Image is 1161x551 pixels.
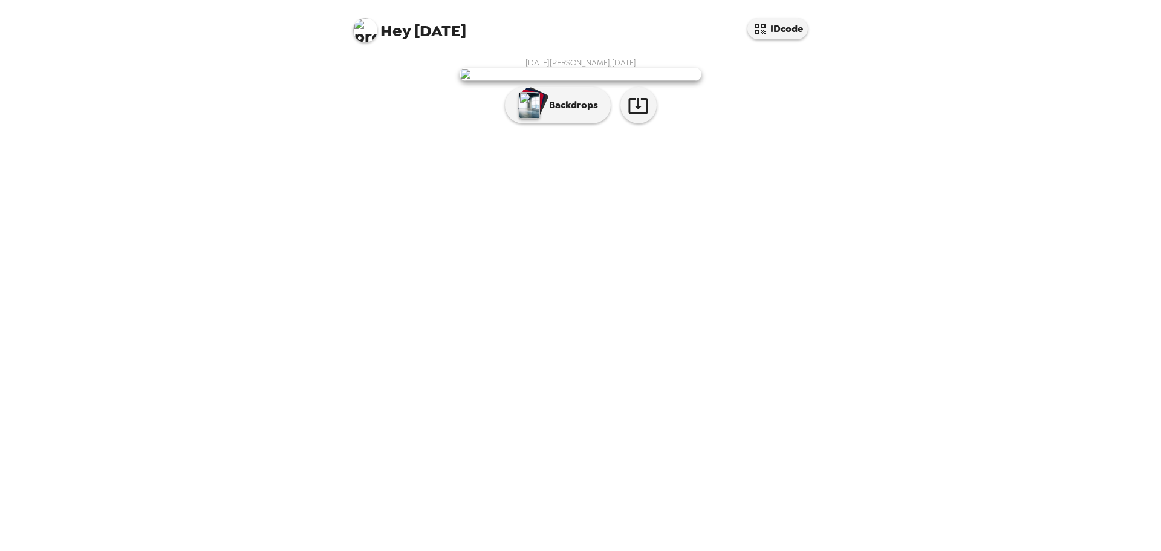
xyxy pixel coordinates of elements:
[353,18,377,42] img: profile pic
[505,87,611,123] button: Backdrops
[747,18,808,39] button: IDcode
[380,20,411,42] span: Hey
[353,12,466,39] span: [DATE]
[460,68,701,81] img: user
[543,98,598,112] p: Backdrops
[525,57,636,68] span: [DATE][PERSON_NAME] , [DATE]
